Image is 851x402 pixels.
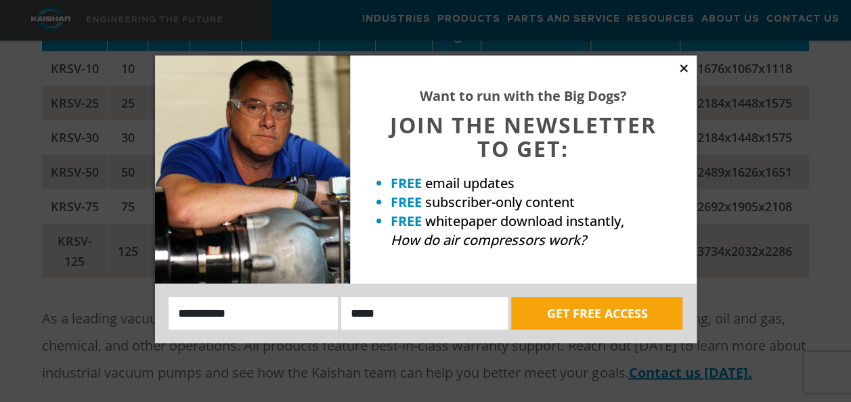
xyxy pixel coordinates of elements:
em: How do air compressors work? [391,231,586,249]
button: GET FREE ACCESS [511,297,682,330]
input: Name: [169,297,339,330]
strong: FREE [391,212,422,230]
input: Email [341,297,508,330]
button: Close [678,62,690,74]
span: subscriber-only content [425,193,575,211]
strong: Want to run with the Big Dogs? [420,87,627,105]
strong: FREE [391,174,422,192]
strong: FREE [391,193,422,211]
span: email updates [425,174,515,192]
span: JOIN THE NEWSLETTER TO GET: [390,110,657,163]
span: whitepaper download instantly, [425,212,624,230]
